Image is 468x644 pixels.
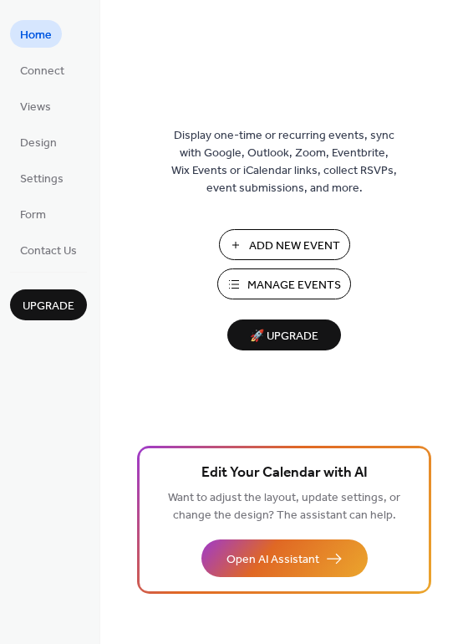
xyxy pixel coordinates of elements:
[10,164,74,192] a: Settings
[20,171,64,188] span: Settings
[247,277,341,294] span: Manage Events
[20,135,57,152] span: Design
[10,236,87,263] a: Contact Us
[20,63,64,80] span: Connect
[201,462,368,485] span: Edit Your Calendar with AI
[219,229,350,260] button: Add New Event
[10,200,56,227] a: Form
[10,128,67,156] a: Design
[227,319,341,350] button: 🚀 Upgrade
[217,268,351,299] button: Manage Events
[237,325,331,348] span: 🚀 Upgrade
[10,56,74,84] a: Connect
[249,238,340,255] span: Add New Event
[20,207,46,224] span: Form
[10,92,61,120] a: Views
[171,127,397,197] span: Display one-time or recurring events, sync with Google, Outlook, Zoom, Eventbrite, Wix Events or ...
[20,27,52,44] span: Home
[23,298,74,315] span: Upgrade
[10,20,62,48] a: Home
[226,551,319,569] span: Open AI Assistant
[201,539,368,577] button: Open AI Assistant
[20,243,77,260] span: Contact Us
[168,487,400,527] span: Want to adjust the layout, update settings, or change the design? The assistant can help.
[20,99,51,116] span: Views
[10,289,87,320] button: Upgrade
